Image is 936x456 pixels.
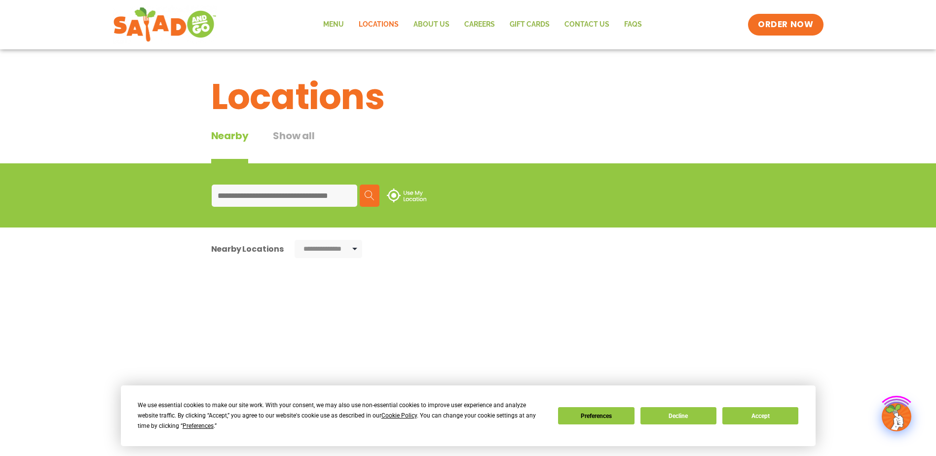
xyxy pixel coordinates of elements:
a: GIFT CARDS [502,13,557,36]
a: About Us [406,13,457,36]
span: Preferences [183,422,214,429]
a: ORDER NOW [748,14,823,36]
a: Locations [351,13,406,36]
span: ORDER NOW [758,19,813,31]
div: Nearby Locations [211,243,284,255]
button: Preferences [558,407,634,424]
a: Contact Us [557,13,617,36]
span: Cookie Policy [381,412,417,419]
div: Nearby [211,128,249,163]
button: Decline [640,407,716,424]
div: Cookie Consent Prompt [121,385,816,446]
a: FAQs [617,13,649,36]
img: search.svg [365,190,374,200]
h1: Locations [211,70,725,123]
div: Tabbed content [211,128,339,163]
div: We use essential cookies to make our site work. With your consent, we may also use non-essential ... [138,400,546,431]
a: Menu [316,13,351,36]
nav: Menu [316,13,649,36]
button: Accept [722,407,798,424]
a: Careers [457,13,502,36]
button: Show all [273,128,314,163]
img: use-location.svg [387,189,426,202]
img: new-SAG-logo-768×292 [113,5,217,44]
